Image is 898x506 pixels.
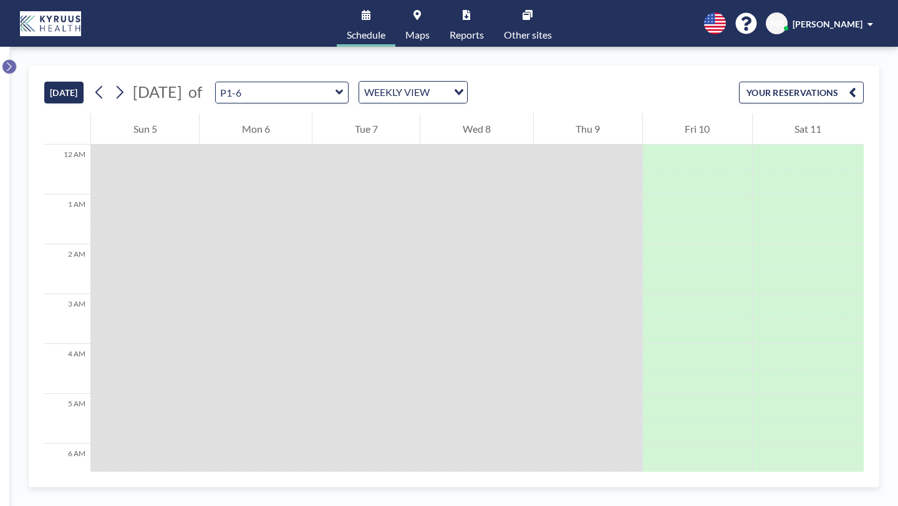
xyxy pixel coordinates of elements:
div: Tue 7 [312,113,420,145]
button: [DATE] [44,82,84,103]
img: organization-logo [20,11,81,36]
span: MR [770,18,784,29]
span: [DATE] [133,82,182,101]
div: 3 AM [44,294,90,344]
div: 4 AM [44,344,90,394]
div: Mon 6 [200,113,312,145]
div: 5 AM [44,394,90,444]
span: WEEKLY VIEW [362,84,432,100]
span: Maps [405,30,430,40]
span: Reports [450,30,484,40]
input: Search for option [433,84,447,100]
div: 12 AM [44,145,90,194]
div: Search for option [359,82,467,103]
input: P1-6 [216,82,336,103]
span: [PERSON_NAME] [793,19,862,29]
div: Thu 9 [534,113,642,145]
div: Wed 8 [420,113,533,145]
span: of [188,82,202,102]
button: YOUR RESERVATIONS [739,82,864,103]
span: Other sites [504,30,552,40]
span: Schedule [347,30,385,40]
div: Fri 10 [643,113,752,145]
div: Sat 11 [753,113,864,145]
div: 6 AM [44,444,90,494]
div: 1 AM [44,194,90,244]
div: Sun 5 [91,113,199,145]
div: 2 AM [44,244,90,294]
